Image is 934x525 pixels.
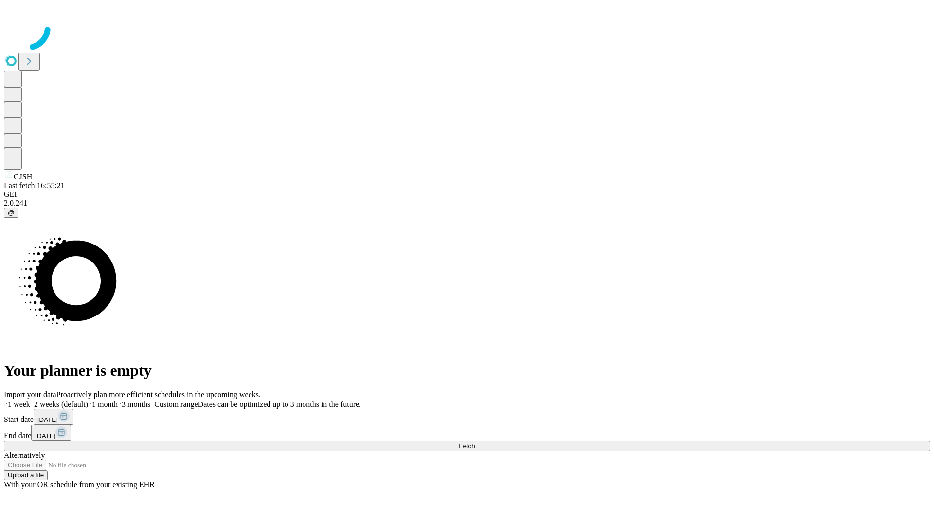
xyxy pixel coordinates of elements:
[4,181,65,190] span: Last fetch: 16:55:21
[4,441,930,451] button: Fetch
[198,400,361,408] span: Dates can be optimized up to 3 months in the future.
[34,409,73,425] button: [DATE]
[4,451,45,459] span: Alternatively
[459,442,475,450] span: Fetch
[14,173,32,181] span: GJSH
[4,409,930,425] div: Start date
[92,400,118,408] span: 1 month
[56,390,261,399] span: Proactively plan more efficient schedules in the upcoming weeks.
[4,190,930,199] div: GEI
[37,416,58,423] span: [DATE]
[34,400,88,408] span: 2 weeks (default)
[154,400,198,408] span: Custom range
[4,199,930,208] div: 2.0.241
[31,425,71,441] button: [DATE]
[35,432,55,439] span: [DATE]
[4,362,930,380] h1: Your planner is empty
[122,400,150,408] span: 3 months
[4,470,48,480] button: Upload a file
[4,480,155,489] span: With your OR schedule from your existing EHR
[4,425,930,441] div: End date
[4,208,18,218] button: @
[8,209,15,216] span: @
[8,400,30,408] span: 1 week
[4,390,56,399] span: Import your data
